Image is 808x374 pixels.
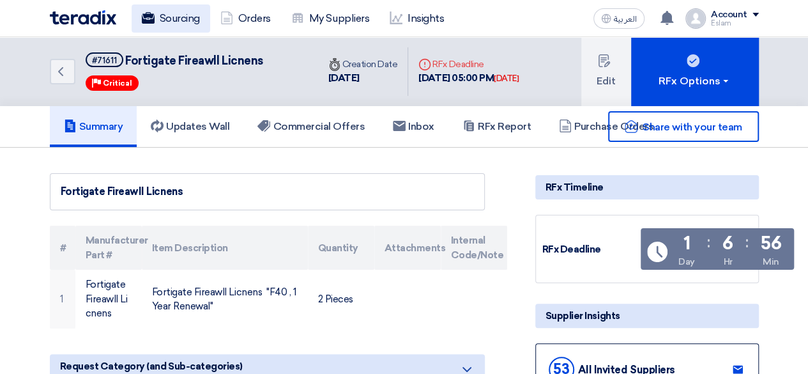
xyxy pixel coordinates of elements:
a: Orders [210,4,281,33]
div: Day [678,255,695,269]
th: # [50,226,75,270]
div: [DATE] 05:00 PM [418,71,519,86]
a: Sourcing [132,4,210,33]
td: Fortigate Fireawll Licnens [75,270,142,329]
h5: Commercial Offers [257,120,365,133]
div: RFx Deadline [418,58,519,71]
th: Manufacturer Part # [75,226,142,270]
h5: RFx Report [462,120,531,133]
button: Edit [581,37,631,106]
div: : [707,231,710,254]
span: Request Category (and Sub-categories) [60,359,243,373]
a: Insights [379,4,454,33]
div: RFx Options [659,74,731,89]
div: #71611 [92,56,117,65]
h5: Summary [64,120,123,133]
span: Critical [103,79,132,88]
div: Eslam [711,20,759,27]
a: RFx Report [448,106,545,147]
a: Commercial Offers [243,106,379,147]
h5: Inbox [393,120,434,133]
div: 1 [683,235,690,253]
a: Updates Wall [137,106,243,147]
th: Internal Code/Note [441,226,507,270]
td: 2 Pieces [308,270,374,329]
div: 56 [761,235,781,253]
td: Fortigate Fireawll Licnens "F40 , 1 Year Renewal" [142,270,308,329]
button: العربية [593,8,644,29]
div: [DATE] [328,71,398,86]
a: Inbox [379,106,448,147]
div: : [745,231,749,254]
th: Attachments [374,226,441,270]
div: Hr [723,255,732,269]
span: Fortigate Fireawll Licnens [125,54,263,68]
img: profile_test.png [685,8,706,29]
h5: Updates Wall [151,120,229,133]
div: Fortigate Fireawll Licnens [61,184,474,199]
div: Creation Date [328,58,398,71]
h5: Fortigate Fireawll Licnens [86,52,263,68]
div: RFx Deadline [542,242,638,257]
th: Item Description [142,226,308,270]
a: Summary [50,106,137,147]
div: 6 [722,235,733,253]
div: [DATE] [494,72,519,85]
div: Min [763,255,779,269]
button: RFx Options [631,37,759,106]
span: العربية [614,15,637,24]
span: Share with your team [643,121,742,133]
img: Teradix logo [50,10,116,25]
a: My Suppliers [281,4,379,33]
th: Quantity [308,226,374,270]
div: Supplier Insights [535,304,759,328]
a: Purchase Orders [545,106,667,147]
td: 1 [50,270,75,329]
div: RFx Timeline [535,175,759,199]
div: Account [711,10,747,20]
